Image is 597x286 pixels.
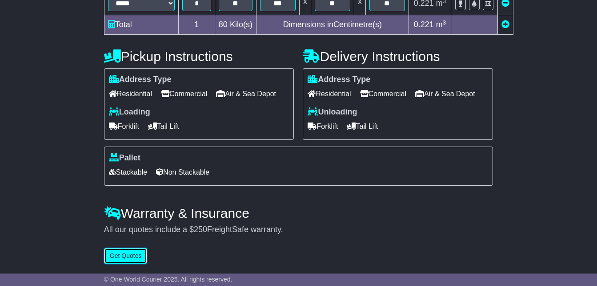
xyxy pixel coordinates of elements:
[104,49,294,64] h4: Pickup Instructions
[104,248,148,264] button: Get Quotes
[104,15,178,35] td: Total
[104,276,232,283] span: © One World Courier 2025. All rights reserved.
[156,165,209,179] span: Non Stackable
[360,87,406,101] span: Commercial
[303,49,493,64] h4: Delivery Instructions
[104,225,493,235] div: All our quotes include a $ FreightSafe warranty.
[109,75,172,85] label: Address Type
[161,87,207,101] span: Commercial
[219,20,228,29] span: 80
[443,19,446,26] sup: 3
[308,75,370,85] label: Address Type
[215,15,256,35] td: Kilo(s)
[501,20,509,29] a: Add new item
[216,87,276,101] span: Air & Sea Depot
[415,87,475,101] span: Air & Sea Depot
[109,165,147,179] span: Stackable
[178,15,215,35] td: 1
[256,15,409,35] td: Dimensions in Centimetre(s)
[308,87,351,101] span: Residential
[109,87,152,101] span: Residential
[148,119,179,133] span: Tail Lift
[109,107,150,117] label: Loading
[308,119,338,133] span: Forklift
[109,153,140,163] label: Pallet
[308,107,357,117] label: Unloading
[347,119,378,133] span: Tail Lift
[414,20,434,29] span: 0.221
[109,119,139,133] span: Forklift
[194,225,207,234] span: 250
[436,20,446,29] span: m
[104,206,493,221] h4: Warranty & Insurance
